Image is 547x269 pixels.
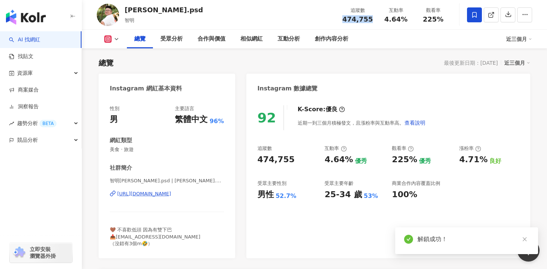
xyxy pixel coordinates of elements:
a: 找貼文 [9,53,33,60]
div: 商業合作內容覆蓋比例 [392,180,440,187]
div: Instagram 數據總覽 [257,84,318,93]
div: 100% [392,189,417,201]
div: Instagram 網紅基本資料 [110,84,182,93]
img: KOL Avatar [97,4,119,26]
span: 🤎 不喜歡低頭 因為有雙下巴 📥[EMAIL_ADDRESS][DOMAIN_NAME] （沒錯有3個m🤣） [110,227,200,246]
span: 資源庫 [17,65,33,81]
a: searchAI 找網紅 [9,36,40,44]
div: 近三個月 [506,33,532,45]
a: chrome extension立即安裝 瀏覽器外掛 [10,243,72,263]
button: 查看說明 [404,115,426,130]
span: check-circle [404,235,413,244]
a: [URL][DOMAIN_NAME] [110,190,224,197]
span: 225% [423,16,444,23]
div: 相似網紅 [240,35,263,44]
div: 男 [110,114,118,125]
div: 網紅類型 [110,137,132,144]
div: 優秀 [419,157,431,165]
div: 優良 [326,105,338,113]
span: 智明[PERSON_NAME].psd | [PERSON_NAME].psd [110,177,224,184]
div: 受眾主要性別 [257,180,287,187]
span: close [522,237,527,242]
div: 追蹤數 [257,145,272,152]
div: 追蹤數 [342,7,373,14]
span: rise [9,121,14,126]
div: 社群簡介 [110,164,132,172]
div: 受眾主要年齡 [324,180,354,187]
div: 4.71% [459,154,487,166]
div: 53% [364,192,378,200]
div: 繁體中文 [175,114,208,125]
div: 漲粉率 [459,145,481,152]
div: 近三個月 [504,58,530,68]
span: 美食 · 旅遊 [110,146,224,153]
div: 最後更新日期：[DATE] [444,60,498,66]
div: 互動率 [324,145,346,152]
span: 96% [209,117,224,125]
div: 52.7% [276,192,297,200]
div: 4.64% [324,154,353,166]
div: 男性 [257,189,274,201]
img: logo [6,10,46,25]
div: 225% [392,154,417,166]
div: 互動分析 [278,35,300,44]
a: 洞察報告 [9,103,39,111]
div: 近期一到三個月積極發文，且漲粉率與互動率高。 [298,115,426,130]
div: [URL][DOMAIN_NAME] [117,190,171,197]
div: 良好 [489,157,501,165]
span: 競品分析 [17,132,38,148]
div: 合作與價值 [198,35,225,44]
img: chrome extension [12,247,26,259]
div: 創作內容分析 [315,35,348,44]
div: 互動率 [382,7,410,14]
div: 25-34 歲 [324,189,362,201]
div: [PERSON_NAME].psd [125,5,203,15]
div: 優秀 [355,157,367,165]
div: 474,755 [257,154,295,166]
span: 智明 [125,17,134,23]
div: 受眾分析 [160,35,183,44]
div: 觀看率 [419,7,447,14]
div: 總覽 [134,35,145,44]
div: 觀看率 [392,145,414,152]
div: 解鎖成功！ [418,235,529,244]
div: 性別 [110,105,119,112]
span: 4.64% [384,16,407,23]
span: 474,755 [342,15,373,23]
div: 主要語言 [175,105,194,112]
div: 92 [257,110,276,125]
div: BETA [39,120,57,127]
span: 查看說明 [404,120,425,126]
div: 總覽 [99,58,113,68]
span: 立即安裝 瀏覽器外掛 [30,246,56,259]
a: 商案媒合 [9,86,39,94]
div: K-Score : [298,105,345,113]
span: 趨勢分析 [17,115,57,132]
